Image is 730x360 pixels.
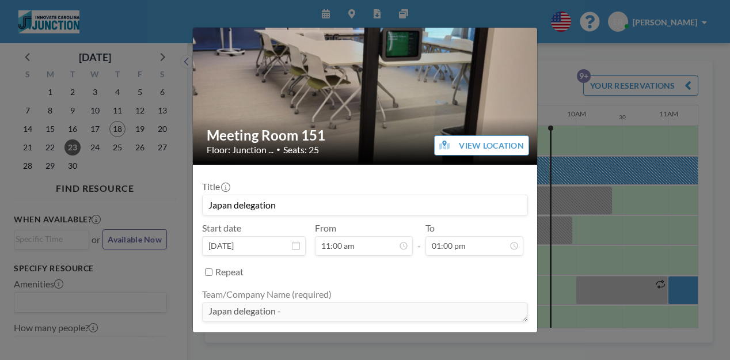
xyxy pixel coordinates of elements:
[202,181,229,192] label: Title
[425,222,435,234] label: To
[215,266,244,278] label: Repeat
[417,226,421,252] span: -
[202,331,271,343] label: Meeting Purpose
[276,145,280,154] span: •
[202,289,332,300] label: Team/Company Name (required)
[202,222,241,234] label: Start date
[207,127,524,144] h2: Meeting Room 151
[207,144,273,156] span: Floor: Junction ...
[315,222,336,234] label: From
[283,144,319,156] span: Seats: 25
[434,135,529,156] button: VIEW LOCATION
[203,195,527,215] input: (No title)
